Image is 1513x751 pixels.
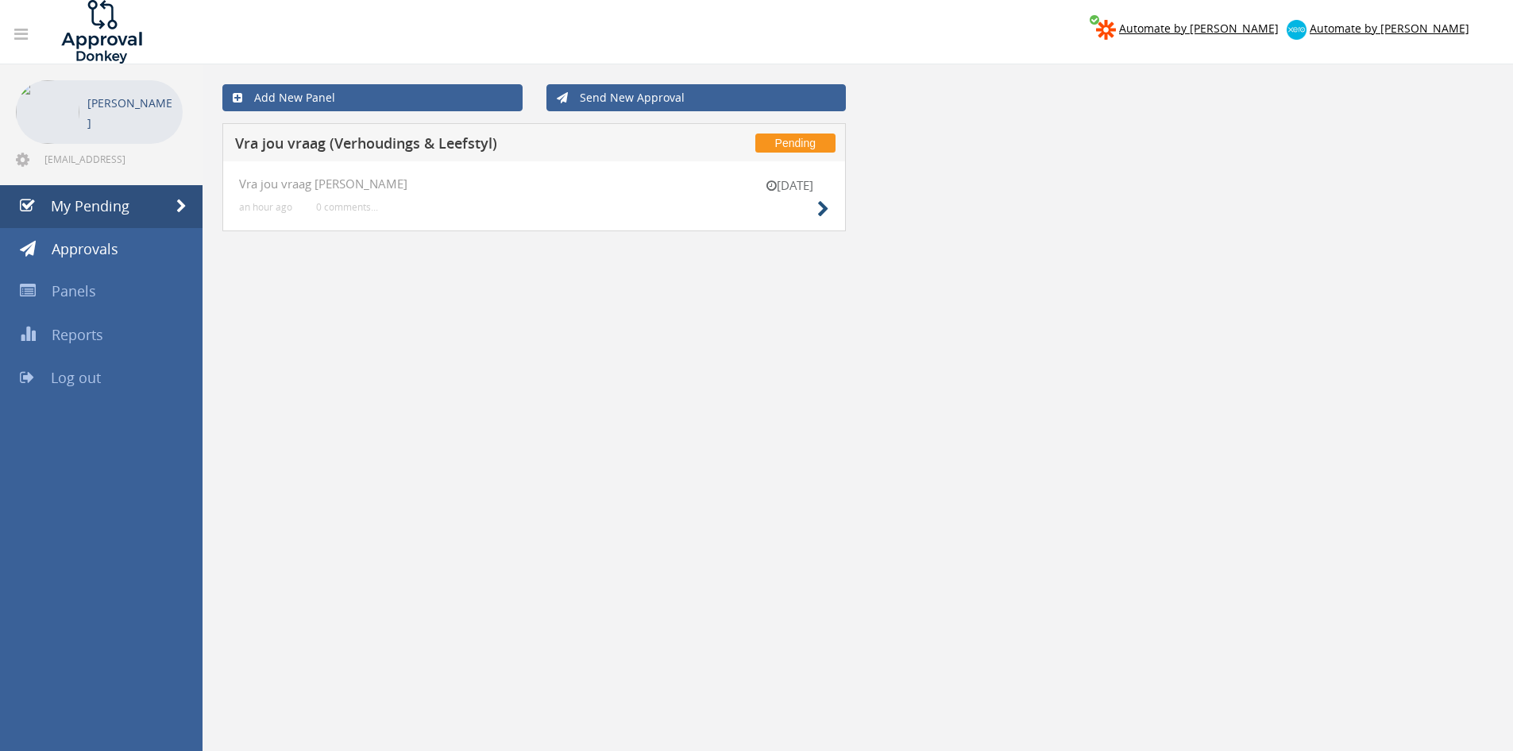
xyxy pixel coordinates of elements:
[52,281,96,300] span: Panels
[222,84,523,111] a: Add New Panel
[755,134,836,153] span: Pending
[239,177,829,191] h4: Vra jou vraag [PERSON_NAME]
[1287,20,1307,40] img: xero-logo.png
[44,153,179,165] span: [EMAIL_ADDRESS][DOMAIN_NAME]
[52,239,118,258] span: Approvals
[51,196,129,215] span: My Pending
[546,84,847,111] a: Send New Approval
[239,201,292,213] small: an hour ago
[235,136,654,156] h5: Vra jou vraag (Verhoudings & Leefstyl)
[1310,21,1469,36] span: Automate by [PERSON_NAME]
[1119,21,1279,36] span: Automate by [PERSON_NAME]
[51,368,101,387] span: Log out
[1096,20,1116,40] img: zapier-logomark.png
[87,93,175,133] p: [PERSON_NAME]
[52,325,103,344] span: Reports
[750,177,829,194] small: [DATE]
[316,201,378,213] small: 0 comments...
